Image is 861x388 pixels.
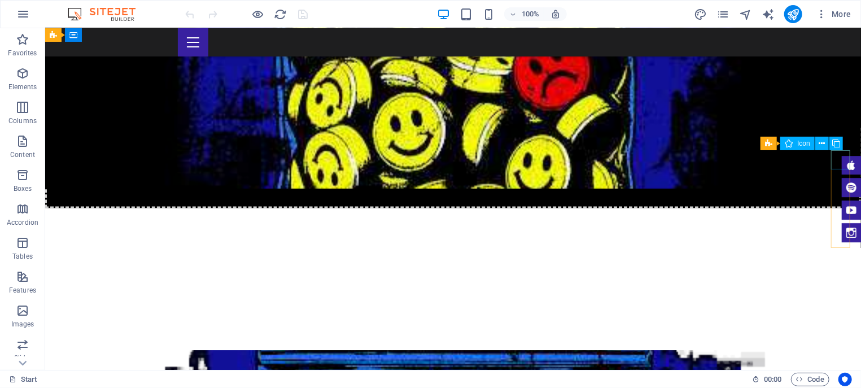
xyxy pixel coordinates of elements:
[14,354,32,363] p: Slider
[838,373,852,386] button: Usercentrics
[274,7,287,21] button: reload
[8,116,37,125] p: Columns
[8,49,37,58] p: Favorites
[504,7,544,21] button: 100%
[11,320,34,329] p: Images
[65,7,150,21] img: Editor Logo
[762,8,775,21] i: AI Writer
[274,8,287,21] i: Reload page
[739,7,753,21] button: navigator
[716,7,730,21] button: pages
[764,373,781,386] span: 00 00
[521,7,539,21] h6: 100%
[816,8,851,20] span: More
[14,184,32,193] p: Boxes
[7,218,38,227] p: Accordion
[791,373,829,386] button: Code
[716,8,729,21] i: Pages (Ctrl+Alt+S)
[9,373,37,386] a: Click to cancel selection. Double-click to open Pages
[251,7,265,21] button: Click here to leave preview mode and continue editing
[762,7,775,21] button: text_generator
[772,375,773,383] span: :
[752,373,782,386] h6: Session time
[8,82,37,91] p: Elements
[10,150,35,159] p: Content
[739,8,752,21] i: Navigator
[797,140,810,147] span: Icon
[811,5,856,23] button: More
[784,5,802,23] button: publish
[786,8,799,21] i: Publish
[694,8,707,21] i: Design (Ctrl+Alt+Y)
[550,9,561,19] i: On resize automatically adjust zoom level to fit chosen device.
[12,252,33,261] p: Tables
[694,7,707,21] button: design
[796,373,824,386] span: Code
[9,286,36,295] p: Features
